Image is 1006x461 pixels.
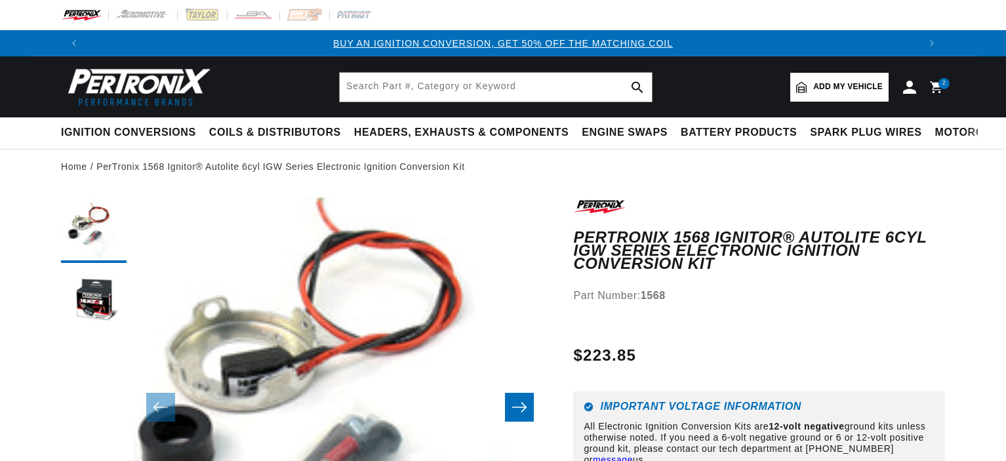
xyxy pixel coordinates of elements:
[573,344,636,367] span: $223.85
[203,117,348,148] summary: Coils & Distributors
[61,159,945,174] nav: breadcrumbs
[681,126,797,140] span: Battery Products
[813,81,883,93] span: Add my vehicle
[61,159,87,174] a: Home
[61,64,212,110] img: Pertronix
[96,159,465,174] a: PerTronix 1568 Ignitor® Autolite 6cyl IGW Series Electronic Ignition Conversion Kit
[61,117,203,148] summary: Ignition Conversions
[61,270,127,335] button: Load image 2 in gallery view
[582,126,668,140] span: Engine Swaps
[340,73,652,102] input: Search Part #, Category or Keyword
[919,30,945,56] button: Translation missing: en.sections.announcements.next_announcement
[61,126,196,140] span: Ignition Conversions
[942,78,946,89] span: 2
[769,421,844,431] strong: 12-volt negative
[641,290,666,301] strong: 1568
[573,287,945,304] div: Part Number:
[674,117,803,148] summary: Battery Products
[573,231,945,271] h1: PerTronix 1568 Ignitor® Autolite 6cyl IGW Series Electronic Ignition Conversion Kit
[584,402,935,412] h6: Important Voltage Information
[810,126,921,140] span: Spark Plug Wires
[348,117,575,148] summary: Headers, Exhausts & Components
[333,38,673,49] a: BUY AN IGNITION CONVERSION, GET 50% OFF THE MATCHING COIL
[87,36,919,50] div: Announcement
[87,36,919,50] div: 1 of 3
[61,30,87,56] button: Translation missing: en.sections.announcements.previous_announcement
[623,73,652,102] button: search button
[28,30,978,56] slideshow-component: Translation missing: en.sections.announcements.announcement_bar
[575,117,674,148] summary: Engine Swaps
[505,393,534,422] button: Slide right
[209,126,341,140] span: Coils & Distributors
[354,126,569,140] span: Headers, Exhausts & Components
[803,117,928,148] summary: Spark Plug Wires
[146,393,175,422] button: Slide left
[790,73,889,102] a: Add my vehicle
[61,197,127,263] button: Load image 1 in gallery view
